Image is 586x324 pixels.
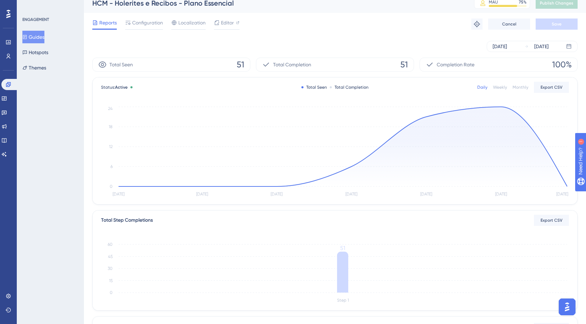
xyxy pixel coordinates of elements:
span: Configuration [132,19,163,27]
tspan: [DATE] [420,192,432,197]
tspan: 12 [109,144,113,149]
span: Completion Rate [437,60,474,69]
tspan: 6 [110,164,113,169]
span: Editor [221,19,234,27]
tspan: [DATE] [196,192,208,197]
span: Total Completion [273,60,311,69]
tspan: 18 [109,124,113,129]
tspan: [DATE] [271,192,283,197]
tspan: [DATE] [345,192,357,197]
iframe: UserGuiding AI Assistant Launcher [557,296,578,317]
button: Guides [22,31,44,43]
tspan: 24 [108,106,113,111]
tspan: 60 [108,242,113,247]
div: Weekly [493,84,507,90]
div: Total Completion [330,84,369,90]
span: Localization [178,19,206,27]
div: Monthly [513,84,528,90]
span: Status: [101,84,128,90]
tspan: Step 1 [337,298,349,303]
span: Active [115,85,128,90]
tspan: 0 [110,184,113,189]
span: Need Help? [16,2,44,10]
span: 51 [400,59,408,70]
button: Export CSV [534,215,569,226]
span: Publish Changes [540,0,573,6]
span: Export CSV [541,218,563,223]
div: 1 [49,3,51,9]
tspan: 0 [110,290,113,295]
tspan: 15 [109,278,113,283]
button: Export CSV [534,82,569,93]
span: Cancel [502,21,516,27]
tspan: 45 [108,254,113,259]
span: Reports [99,19,117,27]
span: Total Seen [109,60,133,69]
div: ENGAGEMENT [22,17,49,22]
div: [DATE] [493,42,507,51]
tspan: [DATE] [495,192,507,197]
div: Total Step Completions [101,216,153,224]
button: Cancel [488,19,530,30]
button: Hotspots [22,46,48,59]
tspan: [DATE] [556,192,568,197]
button: Themes [22,61,46,74]
span: 51 [237,59,244,70]
span: 100% [552,59,572,70]
div: Daily [477,84,487,90]
tspan: [DATE] [113,192,124,197]
button: Save [536,19,578,30]
tspan: 51 [340,245,345,251]
span: Export CSV [541,84,563,90]
span: Save [552,21,562,27]
div: [DATE] [534,42,549,51]
div: Total Seen [301,84,327,90]
tspan: 30 [108,266,113,271]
